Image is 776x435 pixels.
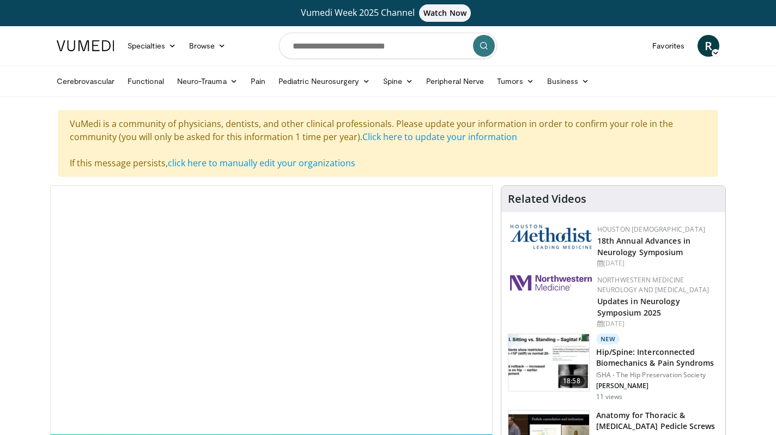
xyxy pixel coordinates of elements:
div: VuMedi is a community of physicians, dentists, and other clinical professionals. Please update yo... [58,110,718,177]
span: Watch Now [419,4,471,22]
img: 0bdaa4eb-40dd-479d-bd02-e24569e50eb5.150x105_q85_crop-smart_upscale.jpg [508,334,589,391]
div: [DATE] [597,319,717,329]
a: Specialties [121,35,183,57]
a: Updates in Neurology Symposium 2025 [597,296,680,318]
video-js: Video Player [51,186,492,434]
a: Houston [DEMOGRAPHIC_DATA] [597,225,705,234]
a: Neuro-Trauma [171,70,244,92]
a: Click here to update your information [362,131,517,143]
a: R [698,35,719,57]
input: Search topics, interventions [279,33,497,59]
a: Northwestern Medicine Neurology and [MEDICAL_DATA] [597,275,710,294]
a: Favorites [646,35,691,57]
a: 18:58 New Hip/Spine: Interconnected Biomechanics & Pain Syndroms ISHA - The Hip Preservation Soci... [508,334,719,401]
a: Cerebrovascular [50,70,121,92]
p: [PERSON_NAME] [596,382,719,390]
a: 18th Annual Advances in Neurology Symposium [597,235,690,257]
h3: Hip/Spine: Interconnected Biomechanics & Pain Syndroms [596,347,719,368]
img: 2a462fb6-9365-492a-ac79-3166a6f924d8.png.150x105_q85_autocrop_double_scale_upscale_version-0.2.jpg [510,275,592,291]
h3: Anatomy for Thoracic & [MEDICAL_DATA] Pedicle Screws [596,410,719,432]
a: Functional [121,70,171,92]
a: Vumedi Week 2025 ChannelWatch Now [58,4,718,22]
img: 5e4488cc-e109-4a4e-9fd9-73bb9237ee91.png.150x105_q85_autocrop_double_scale_upscale_version-0.2.png [510,225,592,249]
a: Tumors [490,70,541,92]
a: Spine [377,70,420,92]
h4: Related Videos [508,192,586,206]
a: Business [541,70,596,92]
p: 11 views [596,392,623,401]
a: Pain [244,70,272,92]
a: click here to manually edit your organizations [168,157,355,169]
div: [DATE] [597,258,717,268]
p: ISHA - The Hip Preservation Society [596,371,719,379]
a: Pediatric Neurosurgery [272,70,377,92]
a: Peripheral Nerve [420,70,490,92]
a: Browse [183,35,233,57]
img: VuMedi Logo [57,40,114,51]
span: 18:58 [559,376,585,386]
p: New [596,334,620,345]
